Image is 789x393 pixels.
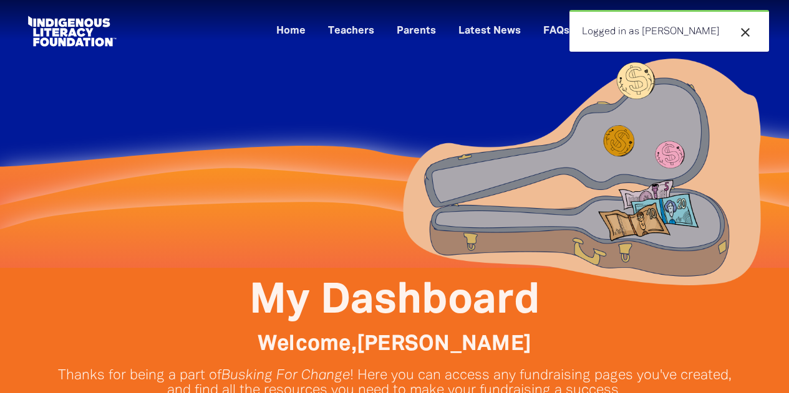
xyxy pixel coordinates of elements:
a: Parents [389,21,443,42]
a: Teachers [321,21,382,42]
a: Home [269,21,313,42]
a: FAQs [536,21,577,42]
em: Busking For Change [221,369,350,382]
i: close [738,25,753,40]
a: Latest News [451,21,528,42]
span: My Dashboard [249,282,540,321]
button: close [734,24,757,40]
span: Welcome, [PERSON_NAME] [258,335,531,354]
div: Logged in as [PERSON_NAME] [569,10,769,52]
